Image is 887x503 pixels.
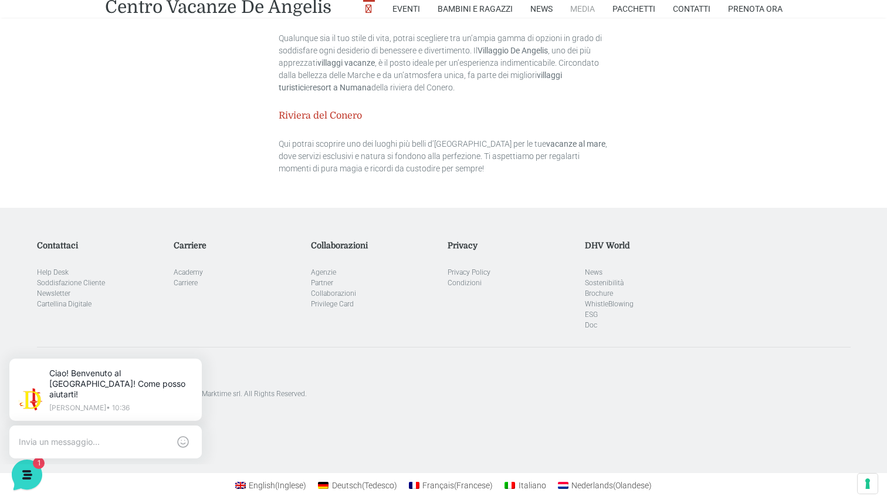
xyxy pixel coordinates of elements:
iframe: Customerly Messenger Launcher [9,457,45,492]
a: Academy [174,268,203,276]
p: [GEOGRAPHIC_DATA]. Designed with special care by Marktime srl. All Rights Reserved. [37,389,851,399]
a: 6 [103,104,128,123]
p: Qualunque sia il tuo stile di vita, potrai scegliere tra un’ampia gamma di opzioni in grado di so... [279,32,609,94]
a: 20 [103,140,128,158]
img: light [26,43,49,67]
span: 2025 [133,53,157,65]
a: 8 [153,104,178,123]
input: Cerca un articolo... [26,220,192,232]
a: 13 [103,122,128,140]
span: Prenota [259,19,304,33]
span: Inizia una conversazione [76,155,173,164]
a: Condizioni [448,279,482,287]
span: Olandese [613,481,652,490]
a: 17 [27,140,52,158]
span: 240 [195,12,211,25]
span: Prezzo su altri siti [176,26,235,35]
p: Messaggi [101,393,133,404]
span: Next [192,50,206,64]
span: Thursday [111,75,119,83]
span: Français [422,481,454,490]
a: Cartellina Digitale [37,300,92,308]
span: Friday [136,75,144,83]
img: light [19,114,42,137]
span: ) [649,481,652,490]
a: News [585,268,602,276]
span: ) [394,481,397,490]
a: Next [191,49,205,63]
span: Trova una risposta [19,195,92,204]
strong: resort a Numana [310,83,371,92]
a: Doc [585,321,597,329]
span: Italiano [519,481,546,490]
a: 28 [128,158,153,177]
span: Codice Promo [564,4,648,22]
a: Passa a Olandese(Nederlands) [552,478,658,493]
span: ★ [453,5,461,16]
a: 9 [178,104,204,123]
div: [DATE] [36,36,62,45]
a: 26 [77,158,103,177]
a: Privacy Policy [448,268,490,276]
a: Passa a Francese(Français) [403,478,499,493]
span: ( [454,481,456,490]
li: Miglior prezzo garantito [479,5,553,24]
a: 21 [128,140,153,158]
span: 7.8 [385,15,409,39]
span: Novembre [75,53,130,65]
a: Newsletter [37,289,70,298]
a: 16 [178,122,204,140]
h5: Riviera del Conero [279,110,609,121]
a: Brochure [585,289,613,298]
a: 4 [52,104,77,123]
a: 15 [153,122,178,140]
p: ora [205,113,216,123]
span: Francese [454,481,493,490]
span: ★ [423,5,431,16]
h5: Contattaci [37,241,165,251]
a: 7 [128,104,153,123]
a: 23 [178,140,204,158]
span: ★ [408,5,415,16]
a: [DEMOGRAPHIC_DATA] tutto [104,94,216,103]
a: 24 [27,158,52,177]
div: 4 [85,6,93,21]
a: 27 [103,158,128,177]
button: Le tue preferenze relative al consenso per le tecnologie di tracciamento [858,474,878,494]
h5: Privacy [448,241,576,251]
span: 1 [117,376,126,384]
strong: villaggi vacanze [317,58,375,67]
a: 5 [77,104,103,123]
p: € [176,15,235,22]
strong: Villaggio De Angelis [478,46,548,55]
p: La nostra missione è rendere la tua esperienza straordinaria! [9,52,197,75]
span: ★ [438,5,446,16]
a: Prev [28,49,41,63]
a: 19 [77,140,103,158]
a: WhistleBlowing [585,300,634,308]
span: ★ [385,5,392,16]
a: Sostenibilità [585,279,624,287]
p: Ciao! Benvenuto al [GEOGRAPHIC_DATA]! Come posso aiutarti! [56,23,199,55]
span: Inglese [275,481,306,490]
li: Assistenza clienti [479,24,553,33]
a: 25 [52,158,77,177]
a: 11 [52,122,77,140]
a: 3 [27,104,52,123]
button: 1Messaggi [82,377,154,404]
a: Agenzie [311,268,336,276]
a: 30 [178,158,204,177]
p: Qui potrai scoprire uno dei luoghi più belli d’[GEOGRAPHIC_DATA] per le tue , dove servizi esclus... [279,138,609,175]
span: ★ [415,5,423,16]
span: English [249,481,275,490]
button: Home [9,377,82,404]
span: Monday [36,75,43,83]
span: Wednesday [85,75,95,83]
a: 10 [27,122,52,140]
span: Tedesco [362,481,397,490]
span: Le tue conversazioni [19,94,100,103]
a: Passa a Tedesco(Deutsch) [312,478,403,493]
span: ★ [446,5,453,16]
div: 3 [45,6,53,21]
a: Privilege Card [311,300,354,308]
